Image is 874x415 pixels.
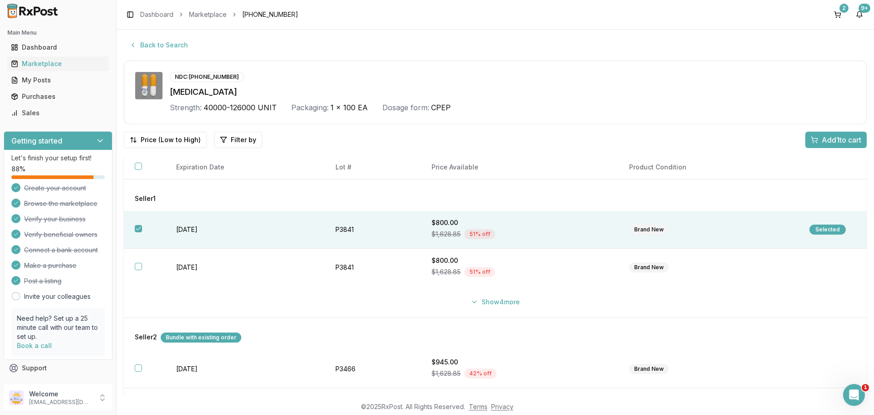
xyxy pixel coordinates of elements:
[24,261,76,270] span: Make a purchase
[618,155,798,179] th: Product Condition
[432,369,461,378] span: $1,628.85
[421,155,618,179] th: Price Available
[805,132,867,148] button: Add1to cart
[135,194,156,203] span: Seller 1
[464,229,495,239] div: 51 % off
[4,376,112,393] button: Feedback
[11,154,105,163] p: Let's finish your setup first!
[822,134,861,145] span: Add 1 to cart
[830,7,845,22] button: 2
[7,72,109,88] a: My Posts
[11,76,105,85] div: My Posts
[491,403,513,410] a: Privacy
[4,73,112,87] button: My Posts
[11,92,105,101] div: Purchases
[325,211,421,249] td: P3841
[170,102,202,113] div: Strength:
[9,390,24,405] img: User avatar
[24,215,86,224] span: Verify your business
[189,10,227,19] a: Marketplace
[165,211,325,249] td: [DATE]
[432,218,607,227] div: $800.00
[141,135,201,144] span: Price (Low to High)
[170,86,855,98] div: [MEDICAL_DATA]
[7,29,109,36] h2: Main Menu
[24,292,91,301] a: Invite your colleagues
[161,333,241,343] div: Bundle with existing order
[242,10,298,19] span: [PHONE_NUMBER]
[17,342,52,349] a: Book a call
[29,389,92,399] p: Welcome
[24,184,86,193] span: Create your account
[24,277,61,286] span: Post a listing
[432,230,461,239] span: $1,628.85
[4,106,112,120] button: Sales
[469,403,488,410] a: Terms
[4,4,62,18] img: RxPost Logo
[140,10,298,19] nav: breadcrumb
[11,59,105,68] div: Marketplace
[4,40,112,55] button: Dashboard
[431,102,451,113] span: CPEP
[7,56,109,72] a: Marketplace
[325,249,421,287] td: P3841
[465,294,525,310] button: Show4more
[629,225,669,235] div: Brand New
[432,395,607,405] div: $945.00
[862,384,869,391] span: 1
[24,246,98,255] span: Connect a bank account
[464,369,497,379] div: 42 % off
[330,102,368,113] span: 1 x 100 EA
[629,364,669,374] div: Brand New
[432,267,461,277] span: $1,628.85
[325,350,421,388] td: P3466
[11,135,62,146] h3: Getting started
[629,262,669,272] div: Brand New
[4,56,112,71] button: Marketplace
[124,132,207,148] button: Price (Low to High)
[17,314,99,341] p: Need help? Set up a 25 minute call with our team to set up.
[325,155,421,179] th: Lot #
[432,358,607,367] div: $945.00
[231,135,256,144] span: Filter by
[432,256,607,265] div: $800.00
[135,72,163,99] img: Zenpep 40000-126000 UNIT CPEP
[203,102,277,113] span: 40000-126000 UNIT
[809,225,846,235] div: Selected
[843,384,865,406] iframe: Intercom live chat
[852,7,867,22] button: 9+
[11,108,105,118] div: Sales
[135,333,157,343] span: Seller 2
[165,350,325,388] td: [DATE]
[464,267,495,277] div: 51 % off
[7,105,109,121] a: Sales
[24,230,97,239] span: Verify beneficial owners
[165,155,325,179] th: Expiration Date
[291,102,329,113] div: Packaging:
[165,249,325,287] td: [DATE]
[24,199,97,208] span: Browse the marketplace
[124,37,193,53] button: Back to Search
[140,10,173,19] a: Dashboard
[839,4,849,13] div: 2
[170,72,244,82] div: NDC: [PHONE_NUMBER]
[4,360,112,376] button: Support
[29,399,92,406] p: [EMAIL_ADDRESS][DOMAIN_NAME]
[4,89,112,104] button: Purchases
[7,39,109,56] a: Dashboard
[11,164,25,174] span: 88 %
[214,132,262,148] button: Filter by
[11,43,105,52] div: Dashboard
[22,380,53,389] span: Feedback
[382,102,429,113] div: Dosage form:
[859,4,870,13] div: 9+
[7,88,109,105] a: Purchases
